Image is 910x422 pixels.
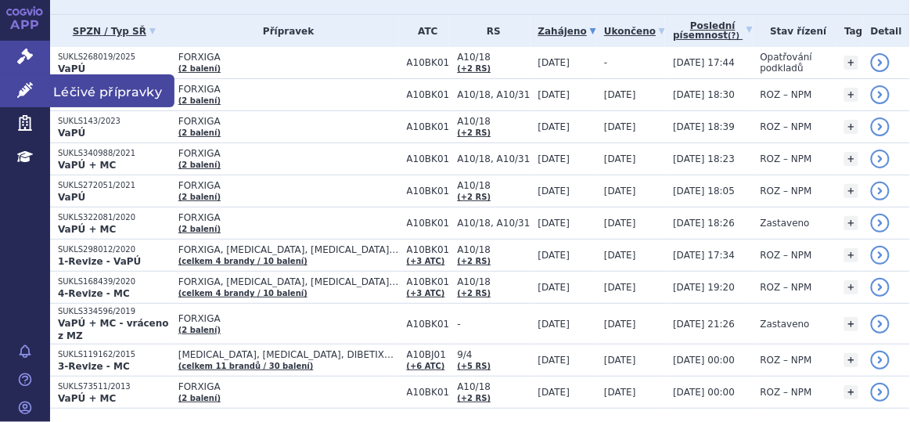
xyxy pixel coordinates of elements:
span: [DATE] 18:26 [673,218,735,229]
p: SUKLS322081/2020 [58,212,171,223]
p: SUKLS143/2023 [58,116,171,127]
p: SUKLS334596/2019 [58,306,171,317]
strong: VaPÚ + MC - vráceno z MZ [58,318,169,341]
span: ROZ – NPM [761,153,812,164]
p: SUKLS340988/2021 [58,148,171,159]
span: A10BK01 [407,387,450,398]
p: SUKLS298012/2020 [58,244,171,255]
a: Ukončeno [604,20,665,42]
span: Léčivé přípravky [50,74,174,107]
span: [DATE] [538,319,570,330]
a: (2 balení) [178,394,221,402]
span: FORXIGA, [MEDICAL_DATA], [MEDICAL_DATA]… [178,244,399,255]
span: [DATE] [538,355,570,366]
span: [DATE] [604,387,636,398]
span: ROZ – NPM [761,186,812,197]
span: A10BJ01 [407,349,450,360]
strong: 4-Revize - MC [58,288,130,299]
span: Zastaveno [761,319,810,330]
span: [DATE] [604,218,636,229]
span: ROZ – NPM [761,121,812,132]
span: [DATE] [604,250,636,261]
span: [DATE] [538,218,570,229]
span: [DATE] [538,153,570,164]
span: FORXIGA, [MEDICAL_DATA], [MEDICAL_DATA]… [178,276,399,287]
span: FORXIGA [178,180,399,191]
span: A10/18 [457,180,530,191]
a: + [844,248,858,262]
span: [DATE] 18:39 [673,121,735,132]
span: [MEDICAL_DATA], [MEDICAL_DATA], DIBETIX… [178,349,399,360]
span: FORXIGA [178,212,399,223]
a: detail [871,315,890,334]
span: - [457,319,530,330]
span: [DATE] [538,121,570,132]
span: [DATE] [604,186,636,197]
span: ROZ – NPM [761,387,812,398]
span: FORXIGA [178,381,399,392]
a: detail [871,85,890,104]
span: Opatřování podkladů [761,52,813,74]
span: [DATE] 19:20 [673,282,735,293]
a: Zahájeno [538,20,596,42]
a: + [844,56,858,70]
th: RS [449,15,530,47]
span: [DATE] 18:30 [673,89,735,100]
a: (+3 ATC) [407,257,445,265]
strong: VaPÚ + MC [58,160,116,171]
span: [DATE] [604,153,636,164]
a: + [844,385,858,399]
strong: VaPÚ + MC [58,393,116,404]
span: [DATE] [538,89,570,100]
a: (celkem 11 brandů / 30 balení) [178,362,314,370]
span: A10/18 [457,244,530,255]
a: Poslednípísemnost(?) [673,15,752,47]
span: A10/18, A10/31 [457,89,530,100]
th: Tag [836,15,862,47]
span: FORXIGA [178,84,399,95]
span: A10/18 [457,116,530,127]
a: (+3 ATC) [407,289,445,298]
a: detail [871,117,890,136]
a: + [844,317,858,331]
strong: VaPÚ [58,128,85,139]
span: ROZ – NPM [761,89,812,100]
span: [DATE] [604,319,636,330]
span: A10BK01 [407,186,450,197]
span: FORXIGA [178,116,399,127]
a: (+2 RS) [457,257,491,265]
span: ROZ – NPM [761,282,812,293]
span: A10BK01 [407,57,450,68]
a: (+2 RS) [457,64,491,73]
span: [DATE] 17:44 [673,57,735,68]
a: (2 balení) [178,128,221,137]
a: detail [871,182,890,200]
a: (2 balení) [178,193,221,201]
span: A10BK01 [407,218,450,229]
span: A10BK01 [407,276,450,287]
span: A10BK01 [407,121,450,132]
a: (2 balení) [178,225,221,233]
p: SUKLS268019/2025 [58,52,171,63]
span: [DATE] 21:26 [673,319,735,330]
th: ATC [399,15,450,47]
a: detail [871,278,890,297]
span: A10BK01 [407,153,450,164]
a: (+2 RS) [457,193,491,201]
strong: 3-Revize - MC [58,361,130,372]
span: - [604,57,607,68]
span: [DATE] 00:00 [673,355,735,366]
span: [DATE] 18:23 [673,153,735,164]
span: [DATE] 17:34 [673,250,735,261]
span: A10/18, A10/31 [457,153,530,164]
p: SUKLS272051/2021 [58,180,171,191]
a: (2 balení) [178,326,221,334]
span: A10BK01 [407,244,450,255]
span: [DATE] [604,89,636,100]
a: (+2 RS) [457,289,491,298]
strong: 1-Revize - VaPÚ [58,256,141,267]
span: [DATE] [604,121,636,132]
span: ROZ – NPM [761,355,812,366]
span: FORXIGA [178,313,399,324]
a: (+6 ATC) [407,362,445,370]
